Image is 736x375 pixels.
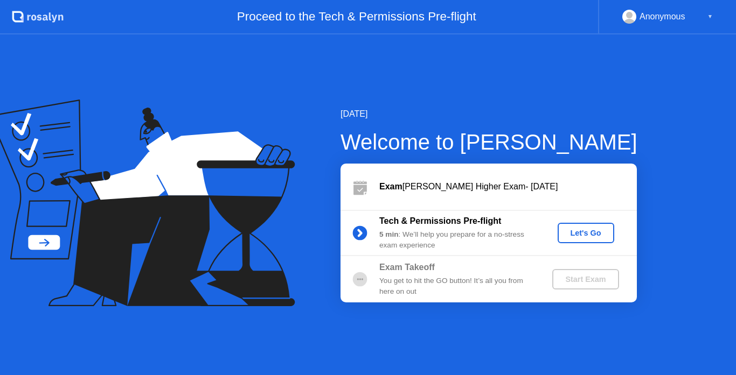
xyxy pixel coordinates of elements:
[707,10,713,24] div: ▼
[562,229,610,237] div: Let's Go
[640,10,685,24] div: Anonymous
[552,269,619,289] button: Start Exam
[379,180,637,193] div: [PERSON_NAME] Higher Exam- [DATE]
[341,108,637,121] div: [DATE]
[379,263,435,272] b: Exam Takeoff
[379,182,402,191] b: Exam
[379,216,501,225] b: Tech & Permissions Pre-flight
[379,275,534,298] div: You get to hit the GO button! It’s all you from here on out
[341,126,637,158] div: Welcome to [PERSON_NAME]
[557,275,614,284] div: Start Exam
[379,230,399,238] b: 5 min
[379,229,534,251] div: : We’ll help you prepare for a no-stress exam experience
[558,223,614,243] button: Let's Go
